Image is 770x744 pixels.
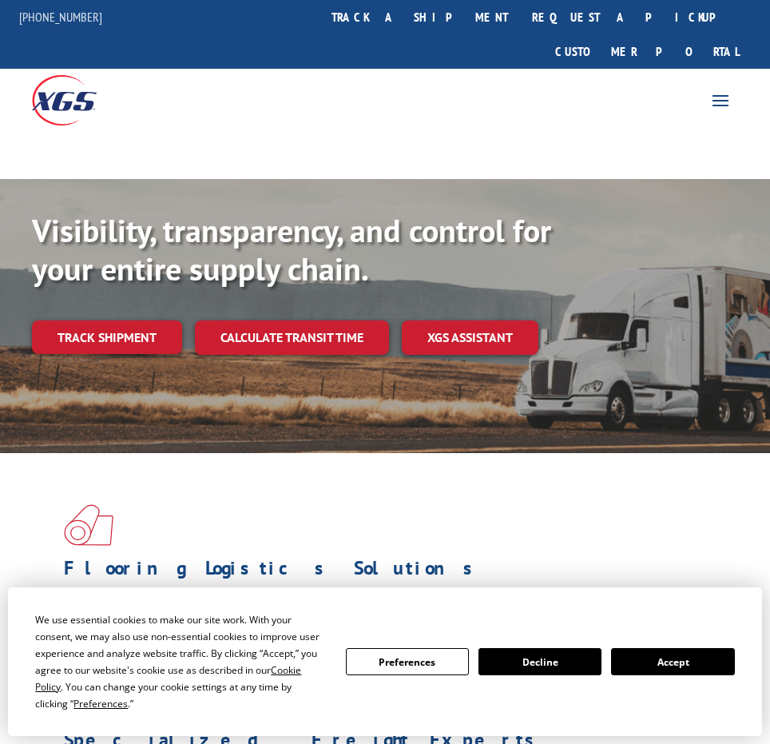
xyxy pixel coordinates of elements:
[64,586,681,623] span: As an industry carrier of choice, XGS has brought innovation and dedication to flooring logistics...
[64,559,694,586] h1: Flooring Logistics Solutions
[543,34,751,69] a: Customer Portal
[195,320,389,355] a: Calculate transit time
[32,320,182,354] a: Track shipment
[478,648,601,675] button: Decline
[402,320,538,355] a: XGS ASSISTANT
[32,209,551,289] b: Visibility, transparency, and control for your entire supply chain.
[35,611,326,712] div: We use essential cookies to make our site work. With your consent, we may also use non-essential ...
[8,587,762,736] div: Cookie Consent Prompt
[19,9,102,25] a: [PHONE_NUMBER]
[64,504,113,546] img: xgs-icon-total-supply-chain-intelligence-red
[73,697,128,710] span: Preferences
[611,648,734,675] button: Accept
[346,648,469,675] button: Preferences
